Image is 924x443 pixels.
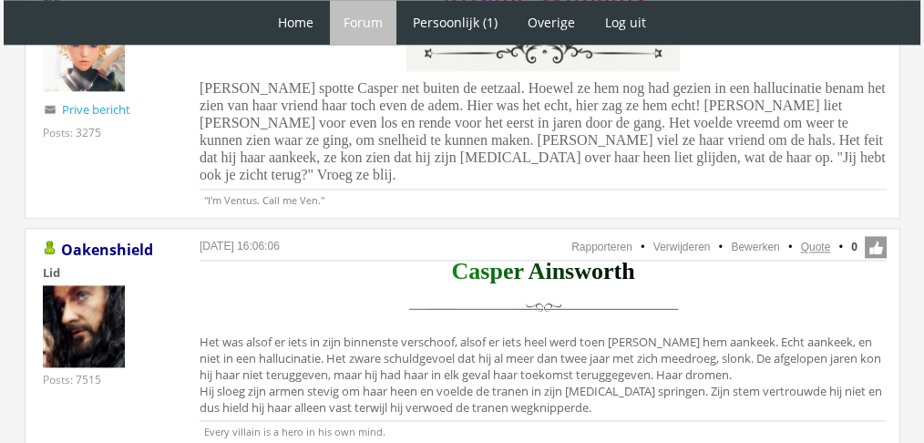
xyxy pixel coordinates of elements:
[61,240,153,260] a: Oakenshield
[529,258,546,284] span: A
[591,258,603,284] span: o
[552,258,565,284] span: n
[513,258,523,284] span: r
[43,285,125,367] img: Oakenshield
[603,258,614,284] span: r
[43,264,170,281] div: Lid
[402,31,684,76] img: vFZgZrq.png
[62,101,130,118] a: Prive bericht
[43,125,101,140] div: Posts: 3275
[200,80,886,182] span: [PERSON_NAME] spotte Casper net buiten de eetzaal. Hoewel ze hem nog had gezien in een hallucinat...
[613,258,621,284] span: t
[731,241,779,253] a: Bewerken
[621,258,634,284] span: h
[480,258,489,284] span: s
[43,372,101,387] div: Posts: 7515
[851,239,857,255] span: 0
[489,258,502,284] span: p
[200,263,887,420] div: Het was alsof er iets in zijn binnenste verschoof, alsof er iets heel werd toen [PERSON_NAME] hem...
[801,241,831,253] a: Quote
[574,258,591,284] span: w
[503,258,514,284] span: e
[565,258,574,284] span: s
[200,189,887,207] p: "I'm Ventus. Call me Ven."
[43,241,57,255] img: Gebruiker is online
[571,241,632,253] a: Rapporteren
[200,420,887,438] p: Every villain is a hero in his own mind.
[545,258,551,284] span: i
[451,258,468,284] span: C
[200,240,280,252] a: [DATE] 16:06:06
[653,241,711,253] a: Verwijderen
[468,258,480,284] span: a
[402,288,684,329] img: scheidingslijn.png
[43,9,125,91] img: Ventus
